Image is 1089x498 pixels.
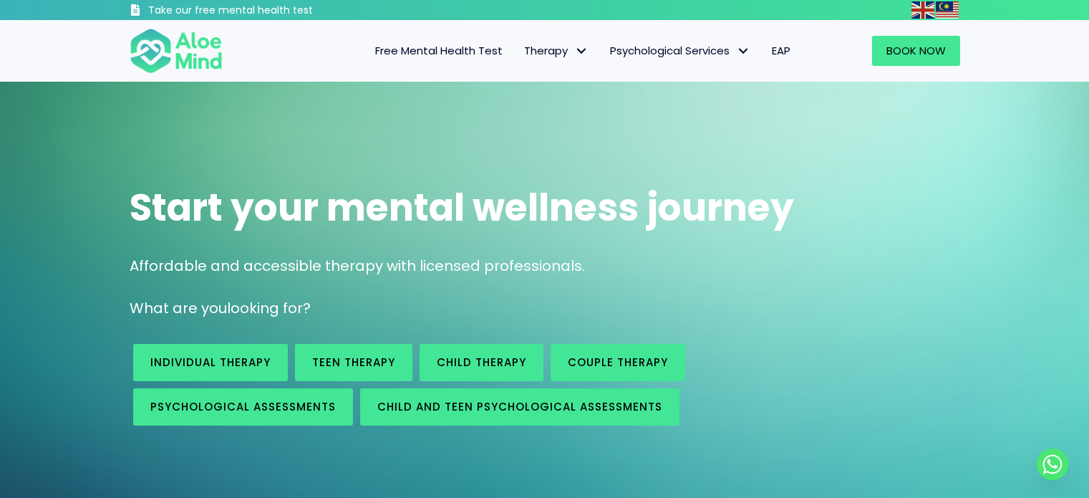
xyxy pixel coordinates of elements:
[761,36,801,66] a: EAP
[364,36,513,66] a: Free Mental Health Test
[733,41,754,62] span: Psychological Services: submenu
[513,36,599,66] a: TherapyTherapy: submenu
[568,355,668,370] span: Couple therapy
[610,43,750,58] span: Psychological Services
[571,41,592,62] span: Therapy: submenu
[133,388,353,426] a: Psychological assessments
[524,43,589,58] span: Therapy
[150,399,336,414] span: Psychological assessments
[130,181,794,234] span: Start your mental wellness journey
[130,256,960,277] p: Affordable and accessible therapy with licensed professionals.
[872,36,960,66] a: Book Now
[227,298,311,318] span: looking for?
[886,43,946,58] span: Book Now
[551,344,685,381] a: Couple therapy
[312,355,395,370] span: Teen Therapy
[130,27,223,75] img: Aloe mind Logo
[420,344,543,381] a: Child Therapy
[130,298,227,318] span: What are you
[360,388,679,426] a: Child and Teen Psychological assessments
[148,4,389,18] h3: Take our free mental health test
[375,43,503,58] span: Free Mental Health Test
[936,1,960,18] a: Malay
[241,36,801,66] nav: Menu
[150,355,271,370] span: Individual therapy
[911,1,936,18] a: English
[133,344,288,381] a: Individual therapy
[130,4,389,20] a: Take our free mental health test
[1037,449,1068,480] a: Whatsapp
[911,1,934,19] img: en
[599,36,761,66] a: Psychological ServicesPsychological Services: submenu
[772,43,790,58] span: EAP
[295,344,412,381] a: Teen Therapy
[936,1,959,19] img: ms
[377,399,662,414] span: Child and Teen Psychological assessments
[437,355,526,370] span: Child Therapy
